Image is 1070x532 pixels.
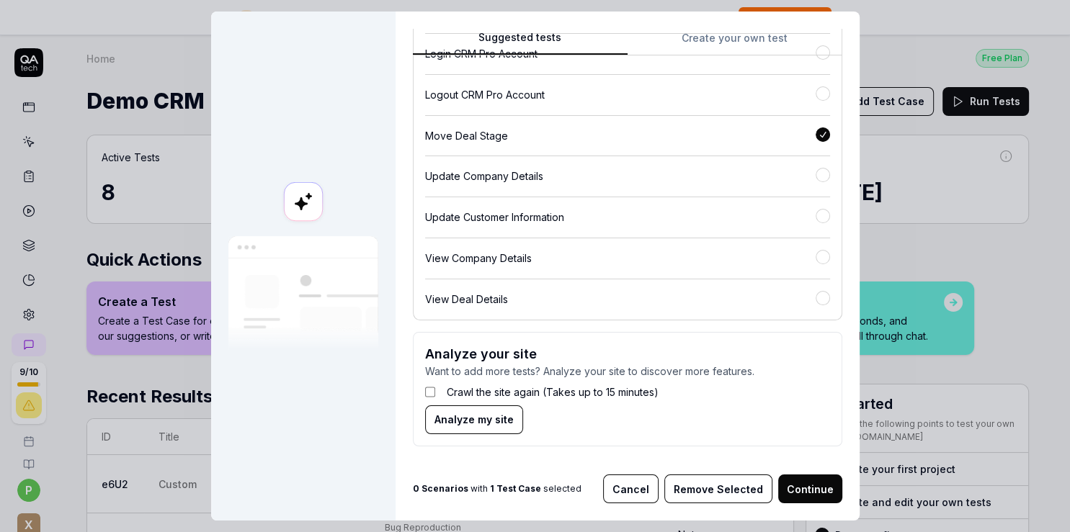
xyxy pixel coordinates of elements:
label: Crawl the site again (Takes up to 15 minutes) [447,384,659,400]
button: Cancel [603,474,659,503]
div: Move Deal Stage [425,128,816,143]
b: 0 Scenarios [413,483,468,494]
span: with selected [413,482,581,495]
div: View Deal Details [425,292,816,307]
button: Suggested tests [413,30,628,55]
div: Logout CRM Pro Account [425,87,816,102]
p: Want to add more tests? Analyze your site to discover more features. [425,364,830,379]
div: Update Customer Information [425,209,816,225]
b: 1 Test Case [490,483,541,494]
button: Create your own test [628,30,842,55]
button: Analyze my site [425,405,523,434]
button: Continue [778,474,842,503]
img: Our AI scans your site and suggests things to test [228,236,378,351]
div: View Company Details [425,251,816,266]
span: Analyze my site [434,412,514,427]
button: Remove Selected [664,474,772,503]
div: Update Company Details [425,168,816,184]
h3: Analyze your site [425,344,830,364]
